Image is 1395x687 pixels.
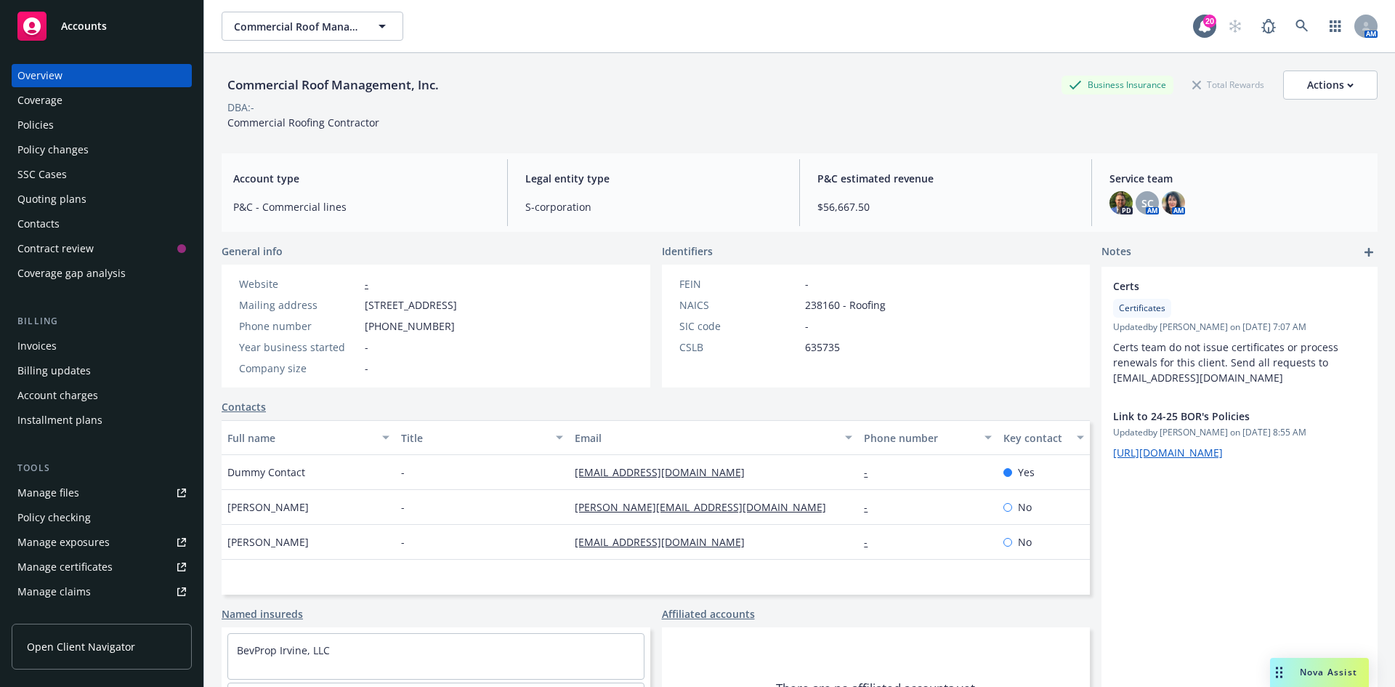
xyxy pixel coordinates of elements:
span: Commercial Roofing Contractor [227,116,379,129]
a: [EMAIL_ADDRESS][DOMAIN_NAME] [575,465,756,479]
div: Total Rewards [1185,76,1271,94]
a: - [864,535,879,549]
a: Policies [12,113,192,137]
div: Commercial Roof Management, Inc. [222,76,445,95]
div: DBA: - [227,100,254,115]
div: Business Insurance [1062,76,1173,94]
span: Notes [1101,244,1131,261]
button: Phone number [858,420,997,455]
a: Search [1287,12,1317,41]
span: Commercial Roof Management, Inc. [234,19,360,34]
a: Contacts [222,399,266,414]
div: Overview [17,64,62,87]
span: 635735 [805,340,840,355]
div: Contract review [17,237,94,260]
span: - [401,534,405,550]
span: - [365,340,368,355]
span: Nova Assist [1300,666,1357,678]
div: Billing updates [17,359,91,382]
a: [EMAIL_ADDRESS][DOMAIN_NAME] [575,535,756,549]
span: S-corporation [525,199,782,214]
span: No [1018,534,1032,550]
span: - [401,465,405,480]
div: Coverage gap analysis [17,262,126,285]
span: [PHONE_NUMBER] [365,318,455,334]
div: SIC code [679,318,799,334]
div: Policy changes [17,138,89,161]
span: - [401,499,405,515]
a: Quoting plans [12,188,192,211]
button: Actions [1283,71,1378,100]
a: Switch app [1321,12,1350,41]
a: Installment plans [12,409,192,432]
span: Certificates [1119,302,1165,315]
div: Manage BORs [17,605,86,628]
span: [STREET_ADDRESS] [365,297,457,313]
div: Company size [239,361,359,376]
a: Affiliated accounts [662,606,755,622]
a: BevProp Irvine, LLC [237,643,330,657]
a: Start snowing [1221,12,1250,41]
div: CertsCertificatesUpdatedby [PERSON_NAME] on [DATE] 7:07 AMCerts team do not issue certificates or... [1101,267,1378,397]
span: General info [222,244,283,259]
span: Identifiers [662,244,713,259]
a: - [864,500,879,514]
div: Policies [17,113,54,137]
div: Website [239,276,359,292]
div: Manage claims [17,580,91,603]
span: [PERSON_NAME] [227,534,309,550]
a: add [1360,244,1378,261]
div: Contacts [17,212,60,236]
span: Accounts [61,20,107,32]
img: photo [1109,191,1133,214]
span: - [805,318,809,334]
div: Billing [12,314,192,329]
button: Email [569,420,858,455]
a: - [864,465,879,479]
span: Link to 24-25 BOR's Policies [1113,409,1328,424]
span: Service team [1109,171,1366,186]
img: photo [1162,191,1185,214]
a: Manage BORs [12,605,192,628]
div: Email [575,430,836,446]
span: - [365,361,368,376]
span: Legal entity type [525,171,782,186]
a: Manage certificates [12,555,192,579]
button: Title [395,420,569,455]
span: Updated by [PERSON_NAME] on [DATE] 8:55 AM [1113,426,1366,439]
a: Report a Bug [1254,12,1283,41]
a: Contract review [12,237,192,260]
a: Policy changes [12,138,192,161]
div: FEIN [679,276,799,292]
span: Open Client Navigator [27,639,135,654]
div: Policy checking [17,506,91,529]
span: Certs [1113,278,1328,294]
a: Coverage [12,89,192,112]
span: [PERSON_NAME] [227,499,309,515]
a: Invoices [12,334,192,358]
div: Tools [12,461,192,475]
div: NAICS [679,297,799,313]
span: Manage exposures [12,531,192,554]
div: Actions [1307,71,1354,99]
span: - [805,276,809,292]
button: Nova Assist [1270,658,1369,687]
div: Phone number [239,318,359,334]
a: Manage files [12,481,192,505]
span: Updated by [PERSON_NAME] on [DATE] 7:07 AM [1113,321,1366,334]
div: Manage files [17,481,79,505]
span: P&C - Commercial lines [233,199,490,214]
div: 20 [1203,15,1216,28]
a: Accounts [12,6,192,47]
span: Certs team do not issue certificates or process renewals for this client. Send all requests to [E... [1113,340,1341,385]
div: Key contact [1003,430,1068,446]
div: Link to 24-25 BOR's PoliciesUpdatedby [PERSON_NAME] on [DATE] 8:55 AM[URL][DOMAIN_NAME] [1101,397,1378,472]
a: Policy checking [12,506,192,529]
div: CSLB [679,340,799,355]
a: Overview [12,64,192,87]
div: Drag to move [1270,658,1288,687]
div: Invoices [17,334,57,358]
span: Account type [233,171,490,186]
span: Yes [1018,465,1035,480]
a: [PERSON_NAME][EMAIL_ADDRESS][DOMAIN_NAME] [575,500,838,514]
